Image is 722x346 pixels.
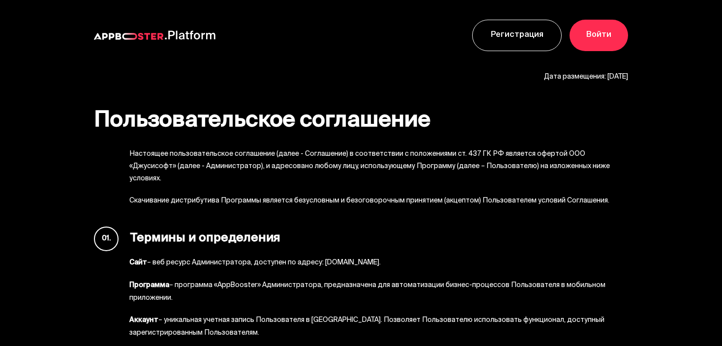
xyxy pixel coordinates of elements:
[570,20,628,51] a: Войти
[94,109,628,135] h1: Пользовательское соглашение
[129,279,169,292] b: Программа
[129,257,147,269] b: Сайт
[129,148,628,185] li: Настоящее пользовательское соглашение (далее - Соглашение) в соответствии с положениями ст. 437 Г...
[94,71,628,83] p: Дата размещения: [DATE]
[129,257,628,269] li: – веб ресурс Администратора, доступен по адресу: [DOMAIN_NAME].
[129,279,628,304] li: – программа «АppBooster» Администратора, предназначена для автоматизации бизнес-процессов Пользов...
[129,314,628,339] li: – уникальная учетная запись Пользователя в [GEOGRAPHIC_DATA]. Позволяет Пользователю использовать...
[129,195,628,207] li: Скачивание дистрибутива Программы является безусловным и безоговорочным принятием (акцептом) Поль...
[94,227,119,251] span: 01.
[472,20,562,51] a: Регистрация
[94,227,628,251] h2: Термины и определения
[129,314,158,327] b: Аккаунт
